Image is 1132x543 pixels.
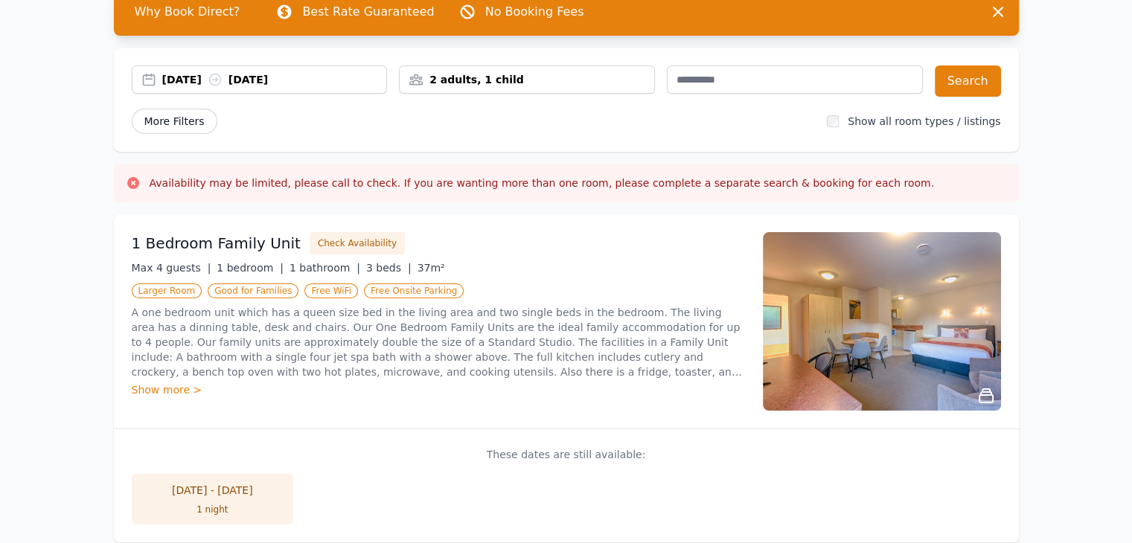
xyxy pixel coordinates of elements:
[848,115,1000,127] label: Show all room types / listings
[935,65,1001,97] button: Search
[132,283,202,298] span: Larger Room
[217,262,284,274] span: 1 bedroom |
[310,232,405,254] button: Check Availability
[150,176,935,190] h3: Availability may be limited, please call to check. If you are wanting more than one room, please ...
[132,109,217,134] span: More Filters
[132,233,301,254] h3: 1 Bedroom Family Unit
[290,262,360,274] span: 1 bathroom |
[418,262,445,274] span: 37m²
[132,305,745,379] p: A one bedroom unit which has a queen size bed in the living area and two single beds in the bedro...
[304,283,358,298] span: Free WiFi
[132,262,211,274] span: Max 4 guests |
[400,72,654,87] div: 2 adults, 1 child
[208,283,298,298] span: Good for Families
[302,3,434,21] p: Best Rate Guaranteed
[364,283,464,298] span: Free Onsite Parking
[132,382,745,397] div: Show more >
[147,504,279,515] div: 1 night
[366,262,412,274] span: 3 beds |
[162,72,387,87] div: [DATE] [DATE]
[485,3,584,21] p: No Booking Fees
[132,447,1001,462] p: These dates are still available:
[147,483,279,498] div: [DATE] - [DATE]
